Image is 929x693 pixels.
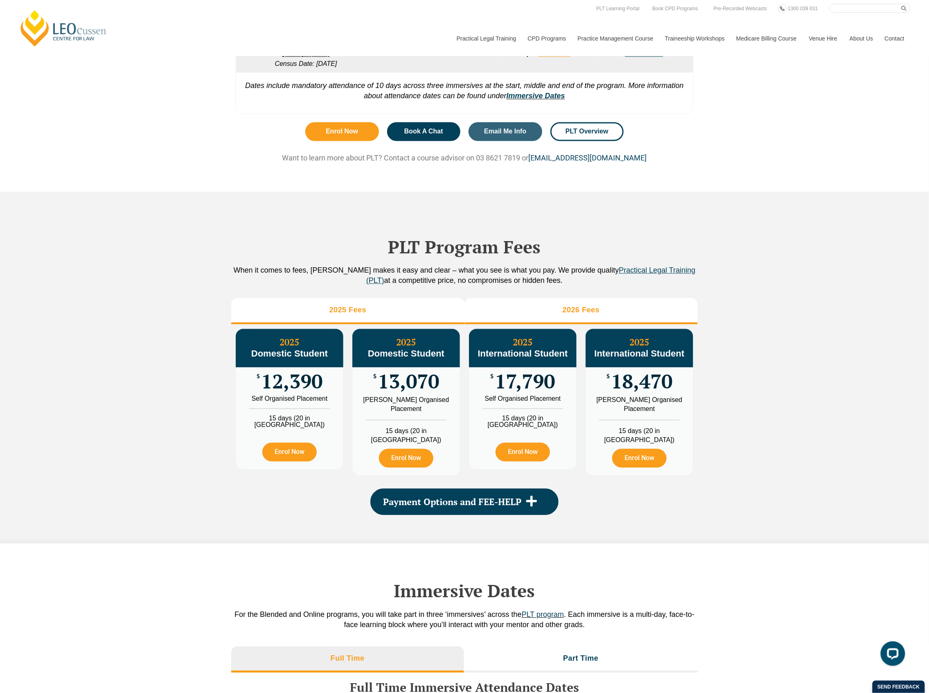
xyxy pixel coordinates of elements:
[586,420,693,445] li: 15 days (20 in [GEOGRAPHIC_DATA])
[843,21,879,56] a: About Us
[231,153,698,163] p: Want to learn more about PLT? Contact a course advisor on 03 8621 7819 or
[594,4,642,13] a: PLT Learning Portal
[595,348,685,359] span: International Student
[261,373,322,389] span: 12,390
[236,408,343,428] li: 15 days (20 in [GEOGRAPHIC_DATA])
[404,128,443,135] span: Book A Chat
[251,348,328,359] span: Domestic Student
[368,348,444,359] span: Domestic Student
[496,442,550,461] a: Enrol Now
[387,122,461,141] a: Book A Chat
[659,21,730,56] a: Traineeship Workshops
[231,237,698,257] h2: PLT Program Fees
[383,497,521,506] span: Payment Options and FEE-HELP
[611,373,672,389] span: 18,470
[874,638,909,673] iframe: LiveChat chat widget
[788,6,818,11] span: 1300 039 031
[18,9,109,47] a: [PERSON_NAME] Centre for Law
[495,373,555,389] span: 17,790
[469,337,577,359] h3: 2025
[262,442,317,461] a: Enrol Now
[379,449,433,467] a: Enrol Now
[376,42,497,72] td: Online / Blended
[352,420,460,445] li: 15 days (20 in [GEOGRAPHIC_DATA])
[478,348,568,359] span: International Student
[529,153,647,162] a: [EMAIL_ADDRESS][DOMAIN_NAME]
[550,122,624,141] a: PLT Overview
[469,122,542,141] a: Email Me Info
[563,305,600,315] h3: 2026 Fees
[879,21,911,56] a: Contact
[491,373,494,379] span: $
[275,60,337,67] em: Census Date: [DATE]
[712,4,769,13] a: Pre-Recorded Webcasts
[563,654,598,663] h3: Part Time
[521,21,571,56] a: CPD Programs
[475,395,570,402] div: Self Organised Placement
[586,337,693,359] h3: 2025
[373,373,377,379] span: $
[451,21,522,56] a: Practical Legal Training
[803,21,843,56] a: Venue Hire
[257,373,260,379] span: $
[572,21,659,56] a: Practice Management Course
[592,395,687,413] div: [PERSON_NAME] Organised Placement
[231,265,698,286] p: When it comes to fees, [PERSON_NAME] makes it easy and clear – what you see is what you pay. We p...
[484,128,526,135] span: Email Me Info
[242,395,337,402] div: Self Organised Placement
[331,654,365,663] h3: Full Time
[566,128,609,135] span: PLT Overview
[305,122,379,141] a: Enrol Now
[507,92,565,100] a: Immersive Dates
[730,21,803,56] a: Medicare Billing Course
[612,449,667,467] a: Enrol Now
[607,373,610,379] span: $
[786,4,820,13] a: 1300 039 031
[231,580,698,601] h2: Immersive Dates
[231,609,698,630] p: For the Blended and Online programs, you will take part in three ‘immersives’ across the . Each i...
[522,610,564,619] a: PLT program
[378,373,439,389] span: 13,070
[329,305,367,315] h3: 2025 Fees
[469,408,577,428] li: 15 days (20 in [GEOGRAPHIC_DATA])
[650,4,700,13] a: Book CPD Programs
[245,81,684,100] em: Dates include mandatory attendance of 10 days across three immersives at the start, middle and en...
[236,337,343,359] h3: 2025
[352,337,460,359] h3: 2025
[326,128,358,135] span: Enrol Now
[359,395,454,413] div: [PERSON_NAME] Organised Placement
